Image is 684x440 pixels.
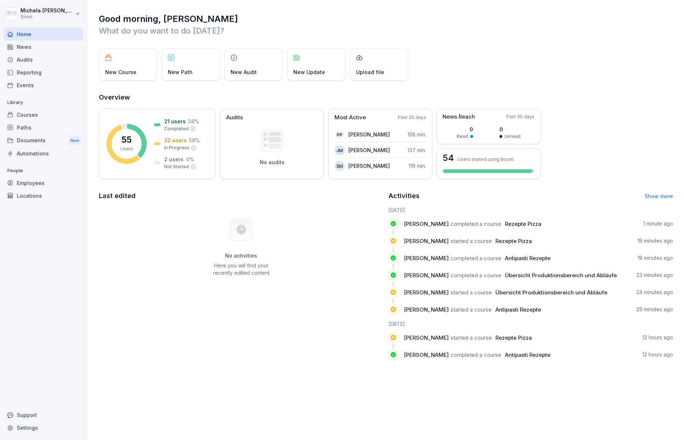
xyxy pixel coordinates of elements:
p: No audits [260,159,285,166]
p: Most Active [335,113,366,122]
p: Michela [PERSON_NAME] [20,8,74,14]
h2: Activities [389,191,420,201]
span: Übersicht Produktionsbereich und Abläufe [505,272,617,279]
p: Library [4,97,83,108]
p: Completed [164,126,189,132]
p: New Course [105,68,136,76]
span: [PERSON_NAME] [404,306,449,313]
a: Events [4,79,83,92]
span: started a course [451,238,492,244]
span: [PERSON_NAME] [404,272,449,279]
p: Users started using Bounti [457,157,514,162]
span: Rezepte Pizza [495,334,532,341]
p: 119 min. [409,162,426,170]
p: Audits [226,113,243,122]
h6: [DATE] [389,320,673,328]
div: PP [335,130,345,140]
p: 21 users [164,117,186,125]
div: Automations [4,147,83,160]
p: 0 [499,126,521,133]
span: completed a course [451,272,501,279]
h2: Last edited [99,191,383,201]
p: 19 minutes ago [637,237,673,244]
p: New Path [168,68,193,76]
p: News Reach [443,113,475,121]
a: Courses [4,108,83,121]
p: Upload file [356,68,384,76]
p: [PERSON_NAME] [348,131,390,138]
p: Users [120,146,133,152]
p: 137 min. [407,146,426,154]
a: Audits [4,53,83,66]
h3: 54 [443,154,454,162]
span: [PERSON_NAME] [404,334,449,341]
span: started a course [451,289,492,296]
a: Reporting [4,66,83,79]
p: Here you will find your recently edited content [204,262,278,277]
span: [PERSON_NAME] [404,255,449,262]
p: 4 % [186,155,194,163]
a: Settings [4,421,83,434]
p: 38 % [188,117,199,125]
p: 55 [121,135,132,144]
span: Rezepte Pizza [505,220,541,227]
a: Locations [4,189,83,202]
p: 12 hours ago [642,334,673,341]
span: [PERSON_NAME] [404,351,449,358]
p: Not Started [164,163,189,170]
a: Paths [4,121,83,134]
div: SM [335,161,345,171]
span: completed a course [451,220,501,227]
span: [PERSON_NAME] [404,238,449,244]
div: Documents [4,134,83,147]
p: 19 minutes ago [637,254,673,262]
p: Sironi [20,14,74,19]
p: [PERSON_NAME] [348,146,390,154]
p: What do you want to do [DATE]? [99,25,673,36]
span: Antipasti Rezepte [495,306,541,313]
div: Employees [4,177,83,189]
div: JM [335,145,345,155]
a: Home [4,28,83,40]
p: Past 30 days [506,113,534,120]
h5: No activities [204,252,278,259]
span: completed a course [451,255,501,262]
span: Antipasti Rezepte [505,351,550,358]
span: completed a course [451,351,501,358]
h2: Overview [99,92,673,103]
span: Übersicht Produktionsbereich und Abläufe [495,289,607,296]
p: 158 min. [407,131,426,138]
p: 24 minutes ago [636,289,673,296]
p: Read [457,133,468,140]
p: 1 minute ago [643,220,673,227]
span: Antipasti Rezepte [505,255,550,262]
div: Support [4,409,83,421]
p: 23 minutes ago [637,271,673,279]
span: started a course [451,306,492,313]
span: [PERSON_NAME] [404,289,449,296]
div: New [69,136,81,145]
p: Unread [505,133,521,140]
p: 58 % [189,136,200,144]
a: Show more [645,193,673,199]
span: started a course [451,334,492,341]
p: New Update [293,68,325,76]
h6: [DATE] [389,206,673,214]
p: 0 [457,126,473,133]
p: Past 30 days [398,114,426,121]
p: [PERSON_NAME] [348,162,390,170]
p: 12 hours ago [642,351,673,358]
a: News [4,40,83,53]
p: New Audit [231,68,257,76]
p: People [4,165,83,177]
p: 2 users [164,155,183,163]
